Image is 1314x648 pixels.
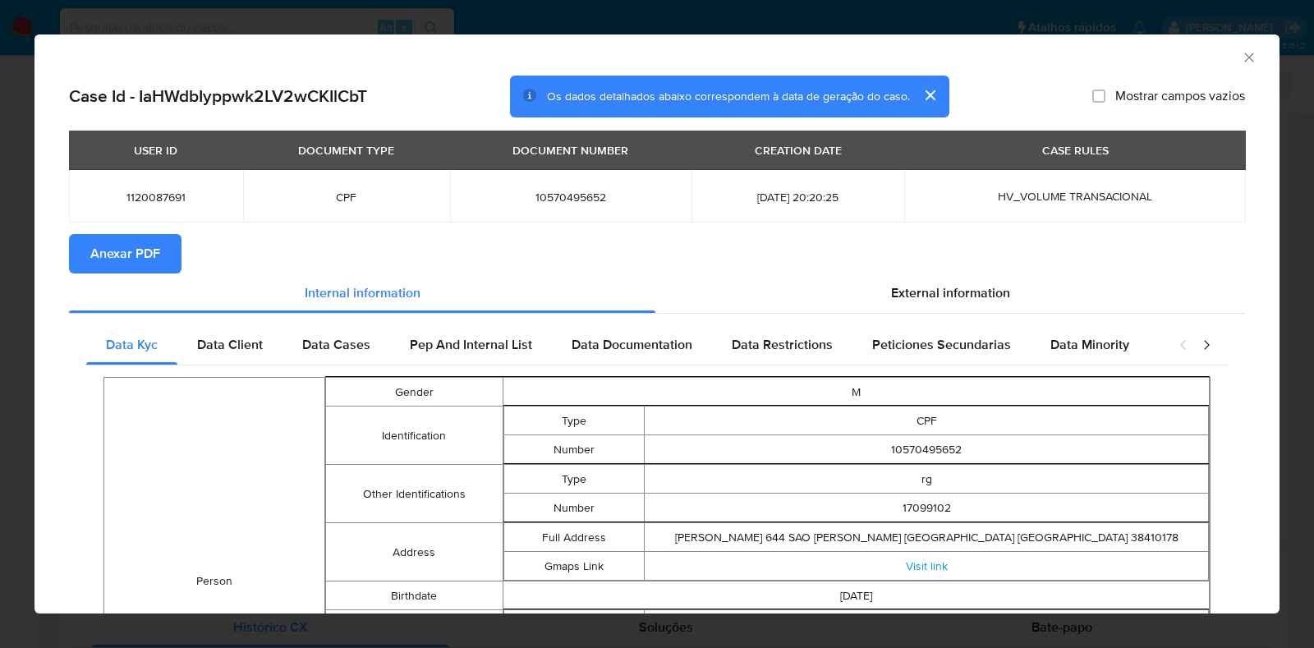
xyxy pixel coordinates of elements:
td: Number [503,494,645,522]
button: cerrar [910,76,949,115]
span: Data Client [197,335,263,354]
td: Type [503,407,645,435]
td: Gender [326,378,503,407]
div: DOCUMENT TYPE [288,136,404,164]
span: Os dados detalhados abaixo correspondem à data de geração do caso. [547,88,910,104]
td: Birthdate [326,581,503,610]
span: External information [891,283,1010,302]
span: CPF [263,190,430,205]
button: Fechar a janela [1241,49,1256,64]
td: Identification [326,407,503,465]
h2: Case Id - IaHWdbIyppwk2LV2wCKIlCbT [69,85,367,107]
div: CASE RULES [1032,136,1119,164]
td: Gmaps Link [503,552,645,581]
td: Other Identifications [326,465,503,523]
span: Data Restrictions [732,335,833,354]
td: CPF [645,407,1209,435]
td: Address [503,610,645,639]
span: Mostrar campos vazios [1115,88,1245,104]
td: M [503,378,1210,407]
span: Anexar PDF [90,236,160,272]
span: Data Kyc [106,335,158,354]
span: Peticiones Secundarias [872,335,1011,354]
div: DOCUMENT NUMBER [503,136,638,164]
span: [DATE] 20:20:25 [711,190,884,205]
div: Detailed info [69,273,1245,313]
span: Data Cases [302,335,370,354]
td: Number [503,435,645,464]
span: Data Minority [1050,335,1129,354]
a: Visit link [906,558,948,574]
td: rg [645,465,1209,494]
span: 1120087691 [89,190,223,205]
td: [PERSON_NAME] 644 SAO [PERSON_NAME] [GEOGRAPHIC_DATA] [GEOGRAPHIC_DATA] 38410178 [645,523,1209,552]
td: [EMAIL_ADDRESS][DOMAIN_NAME] [645,610,1209,639]
div: CREATION DATE [745,136,852,164]
span: Internal information [305,283,420,302]
div: USER ID [124,136,187,164]
td: Address [326,523,503,581]
div: closure-recommendation-modal [34,34,1280,614]
span: 10570495652 [470,190,672,205]
td: 17099102 [645,494,1209,522]
span: HV_VOLUME TRANSACIONAL [998,188,1152,205]
td: [DATE] [503,581,1210,610]
td: Type [503,465,645,494]
div: Detailed internal info [86,325,1162,365]
button: Anexar PDF [69,234,181,273]
input: Mostrar campos vazios [1092,90,1105,103]
td: Email [326,610,503,640]
span: Pep And Internal List [410,335,532,354]
td: Full Address [503,523,645,552]
td: 10570495652 [645,435,1209,464]
span: Data Documentation [572,335,692,354]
